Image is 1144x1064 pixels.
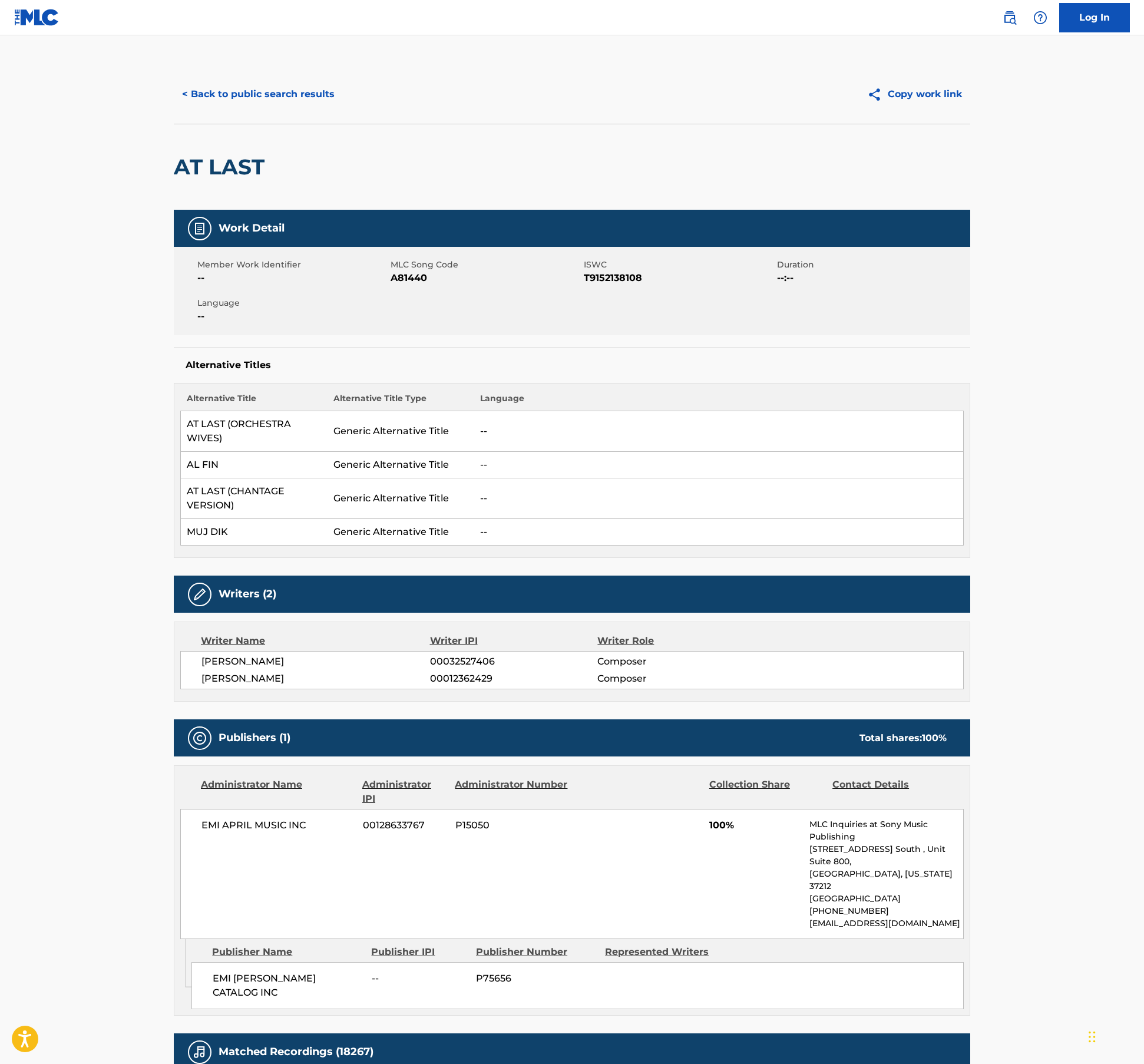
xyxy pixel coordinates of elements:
div: Publisher IPI [371,945,467,959]
span: 00012362429 [430,672,597,686]
button: < Back to public search results [174,80,343,109]
td: MUJ DIK [181,519,328,546]
span: [PERSON_NAME] [201,672,430,686]
h5: Work Detail [219,222,285,235]
span: EMI APRIL MUSIC INC [201,818,354,832]
img: Publishers [193,731,207,745]
span: 00128633767 [363,818,447,832]
div: Administrator IPI [362,778,446,806]
h5: Matched Recordings (18267) [219,1045,373,1059]
h2: AT LAST [174,154,270,180]
td: -- [474,478,964,519]
img: Writers [193,587,207,602]
div: Publisher Name [212,945,362,959]
td: Generic Alternative Title [328,411,474,452]
td: AT LAST (ORCHESTRA WIVES) [181,411,328,452]
img: help [1033,11,1047,25]
img: Work Detail [193,222,207,236]
td: AT LAST (CHANTAGE VERSION) [181,478,328,519]
td: -- [474,452,964,478]
th: Alternative Title Type [328,392,474,411]
p: [GEOGRAPHIC_DATA] [809,893,963,905]
span: -- [372,972,467,986]
span: A81440 [391,271,581,285]
span: ISWC [584,259,774,271]
td: -- [474,411,964,452]
div: Writer IPI [430,634,598,648]
span: Member Work Identifier [197,259,388,271]
span: MLC Song Code [391,259,581,271]
span: [PERSON_NAME] [201,655,430,669]
span: -- [197,271,388,285]
span: P75656 [476,972,596,986]
th: Language [474,392,964,411]
td: Generic Alternative Title [328,452,474,478]
div: Writer Name [201,634,430,648]
span: Composer [597,672,750,686]
p: [GEOGRAPHIC_DATA], [US_STATE] 37212 [809,868,963,893]
th: Alternative Title [181,392,328,411]
div: Represented Writers [605,945,725,959]
div: Administrator Number [455,778,569,806]
span: Language [197,297,388,309]
span: 00032527406 [430,655,597,669]
p: MLC Inquiries at Sony Music Publishing [809,818,963,843]
h5: Alternative Titles [186,359,958,371]
div: Help [1029,6,1052,29]
a: Public Search [998,6,1021,29]
span: --:-- [777,271,967,285]
iframe: Chat Widget [1085,1007,1144,1064]
p: [EMAIL_ADDRESS][DOMAIN_NAME] [809,917,963,930]
span: 100% [709,818,801,832]
img: Copy work link [867,87,888,102]
span: -- [197,309,388,323]
button: Copy work link [859,80,970,109]
div: Contact Details [832,778,947,806]
div: Drag [1089,1019,1096,1055]
span: P15050 [455,818,570,832]
p: [PHONE_NUMBER] [809,905,963,917]
div: Total shares: [859,731,947,745]
span: 100 % [922,732,947,744]
td: -- [474,519,964,546]
img: MLC Logo [14,9,59,26]
div: Administrator Name [201,778,353,806]
span: Composer [597,655,750,669]
div: Publisher Number [476,945,596,959]
span: Duration [777,259,967,271]
a: Log In [1059,3,1130,32]
td: AL FIN [181,452,328,478]
img: search [1003,11,1017,25]
div: Collection Share [709,778,824,806]
h5: Publishers (1) [219,731,290,745]
span: EMI [PERSON_NAME] CATALOG INC [213,972,363,1000]
h5: Writers (2) [219,587,276,601]
img: Matched Recordings [193,1045,207,1059]
td: Generic Alternative Title [328,478,474,519]
td: Generic Alternative Title [328,519,474,546]
span: T9152138108 [584,271,774,285]
p: [STREET_ADDRESS] South , Unit Suite 800, [809,843,963,868]
div: Writer Role [597,634,750,648]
